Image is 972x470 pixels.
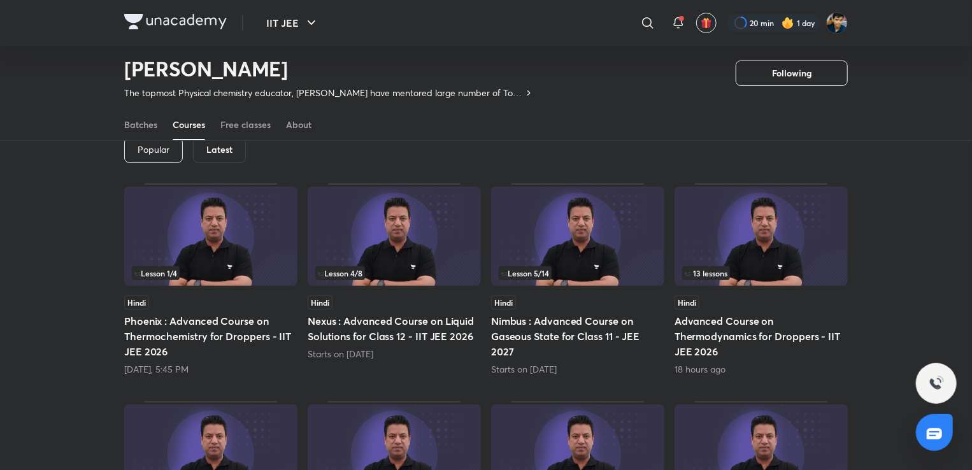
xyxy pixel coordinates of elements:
img: avatar [701,17,712,29]
img: streak [782,17,794,29]
h5: Phoenix : Advanced Course on Thermochemistry for Droppers - IIT JEE 2026 [124,313,297,359]
div: About [286,118,311,131]
span: Hindi [675,296,699,310]
button: Following [736,61,848,86]
div: infosection [682,266,840,280]
img: SHREYANSH GUPTA [826,12,848,34]
div: infocontainer [682,266,840,280]
img: Thumbnail [308,187,481,286]
div: Batches [124,118,157,131]
h2: [PERSON_NAME] [124,56,534,82]
span: Hindi [124,296,149,310]
h6: Latest [206,145,232,155]
button: IIT JEE [259,10,327,36]
div: left [132,266,290,280]
a: Batches [124,110,157,140]
div: infocontainer [315,266,473,280]
div: infocontainer [499,266,657,280]
div: infocontainer [132,266,290,280]
div: infosection [132,266,290,280]
div: Courses [173,118,205,131]
h5: Advanced Course on Thermodynamics for Droppers - IIT JEE 2026 [675,313,848,359]
button: avatar [696,13,717,33]
span: Hindi [491,296,516,310]
span: Hindi [308,296,332,310]
span: Lesson 5 / 14 [501,269,549,277]
a: Courses [173,110,205,140]
div: left [682,266,840,280]
img: Thumbnail [124,187,297,286]
div: 18 hours ago [675,363,848,376]
img: Thumbnail [491,187,664,286]
div: Tomorrow, 5:45 PM [124,363,297,376]
div: Free classes [220,118,271,131]
div: Starts on Oct 8 [491,363,664,376]
div: Nimbus : Advanced Course on Gaseous State for Class 11 - JEE 2027 [491,183,664,376]
div: infosection [315,266,473,280]
h5: Nimbus : Advanced Course on Gaseous State for Class 11 - JEE 2027 [491,313,664,359]
img: Company Logo [124,14,227,29]
div: left [315,266,473,280]
span: Following [772,67,811,80]
span: Lesson 1 / 4 [134,269,177,277]
a: Company Logo [124,14,227,32]
a: About [286,110,311,140]
div: left [499,266,657,280]
p: Popular [138,145,169,155]
h5: Nexus : Advanced Course on Liquid Solutions for Class 12 - IIT JEE 2026 [308,313,481,344]
span: 13 lessons [685,269,727,277]
img: Thumbnail [675,187,848,286]
a: Free classes [220,110,271,140]
p: The topmost Physical chemistry educator, [PERSON_NAME] have mentored large number of Top-100 rank... [124,87,524,99]
div: Nexus : Advanced Course on Liquid Solutions for Class 12 - IIT JEE 2026 [308,183,481,376]
div: Starts on Oct 7 [308,348,481,360]
span: Lesson 4 / 8 [318,269,362,277]
div: Phoenix : Advanced Course on Thermochemistry for Droppers - IIT JEE 2026 [124,183,297,376]
div: infosection [499,266,657,280]
img: ttu [929,376,944,391]
div: Advanced Course on Thermodynamics for Droppers - IIT JEE 2026 [675,183,848,376]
